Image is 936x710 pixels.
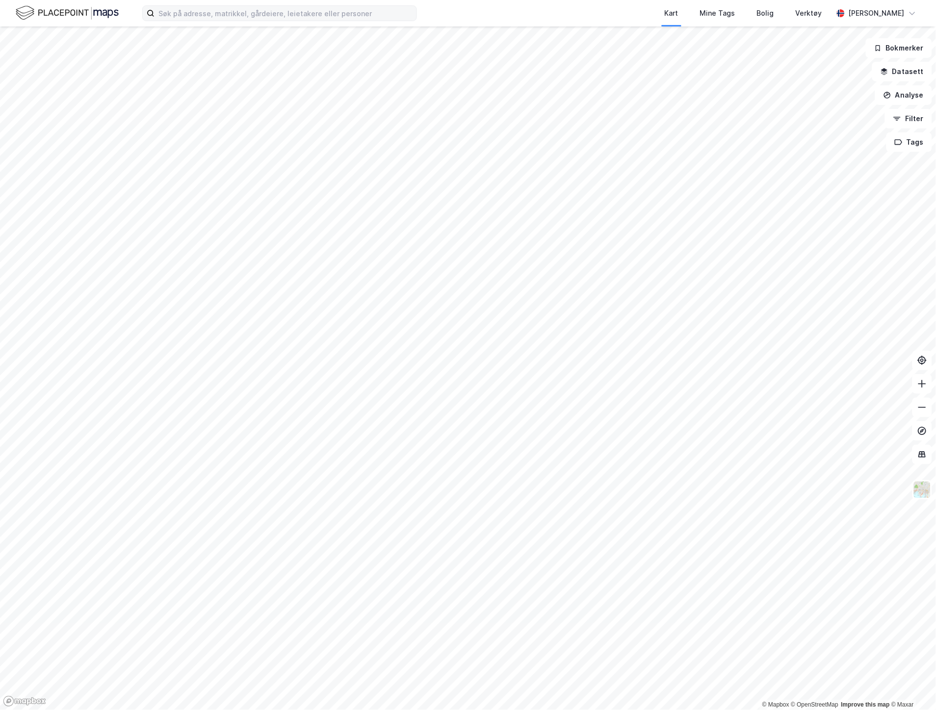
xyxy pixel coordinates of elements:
div: [PERSON_NAME] [849,7,905,19]
div: Kart [665,7,678,19]
iframe: Chat Widget [887,663,936,710]
div: Mine Tags [700,7,735,19]
input: Søk på adresse, matrikkel, gårdeiere, leietakere eller personer [155,6,416,21]
div: Kontrollprogram for chat [887,663,936,710]
div: Bolig [757,7,774,19]
div: Verktøy [796,7,822,19]
img: logo.f888ab2527a4732fd821a326f86c7f29.svg [16,4,119,22]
